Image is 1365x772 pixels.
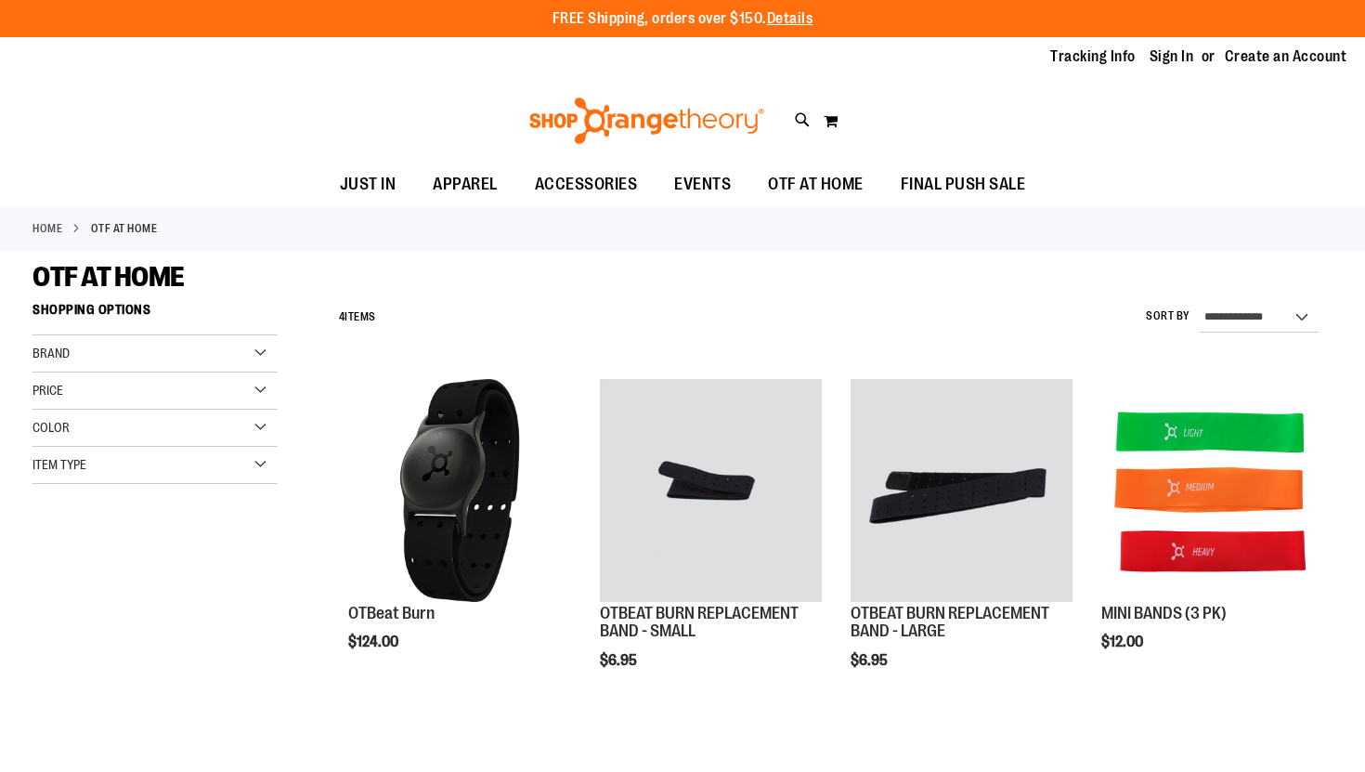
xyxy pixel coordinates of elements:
[1146,308,1190,324] label: Sort By
[348,634,401,650] span: $124.00
[339,310,345,323] span: 4
[767,10,813,27] a: Details
[851,604,1049,641] a: OTBEAT BURN REPLACEMENT BAND - LARGE
[535,164,638,205] span: ACCESSORIES
[433,164,498,205] span: APPAREL
[348,379,570,601] img: Main view of OTBeat Burn 6.0-C
[552,8,813,30] p: FREE Shipping, orders over $150.
[32,294,278,335] strong: Shopping Options
[851,652,890,669] span: $6.95
[768,164,864,205] span: OTF AT HOME
[340,164,396,205] span: JUST IN
[674,164,731,205] span: EVENTS
[321,164,415,206] a: JUST IN
[600,604,799,641] a: OTBEAT BURN REPLACEMENT BAND - SMALL
[600,652,640,669] span: $6.95
[339,303,376,332] h2: Items
[91,220,158,237] strong: OTF AT HOME
[348,604,435,622] a: OTBeat Burn
[348,379,570,604] a: Main view of OTBeat Burn 6.0-C
[32,457,86,472] span: Item Type
[32,420,70,435] span: Color
[1050,46,1136,67] a: Tracking Info
[656,164,749,206] a: EVENTS
[1150,46,1194,67] a: Sign In
[339,370,579,698] div: product
[414,164,516,206] a: APPAREL
[851,379,1072,604] a: OTBEAT BURN REPLACEMENT BAND - LARGE
[901,164,1026,205] span: FINAL PUSH SALE
[32,261,185,293] span: OTF AT HOME
[516,164,656,206] a: ACCESSORIES
[591,370,831,716] div: product
[841,370,1082,716] div: product
[1101,379,1323,601] img: MINI BANDS (3 PK)
[32,383,63,398] span: Price
[1225,46,1347,67] a: Create an Account
[32,220,62,237] a: Home
[882,164,1045,206] a: FINAL PUSH SALE
[749,164,882,205] a: OTF AT HOME
[1092,370,1332,698] div: product
[526,98,767,144] img: Shop Orangetheory
[851,379,1072,601] img: OTBEAT BURN REPLACEMENT BAND - LARGE
[600,379,822,601] img: OTBEAT BURN REPLACEMENT BAND - SMALL
[1101,634,1146,650] span: $12.00
[600,379,822,604] a: OTBEAT BURN REPLACEMENT BAND - SMALL
[32,346,70,360] span: Brand
[1101,604,1227,622] a: MINI BANDS (3 PK)
[1101,379,1323,604] a: MINI BANDS (3 PK)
